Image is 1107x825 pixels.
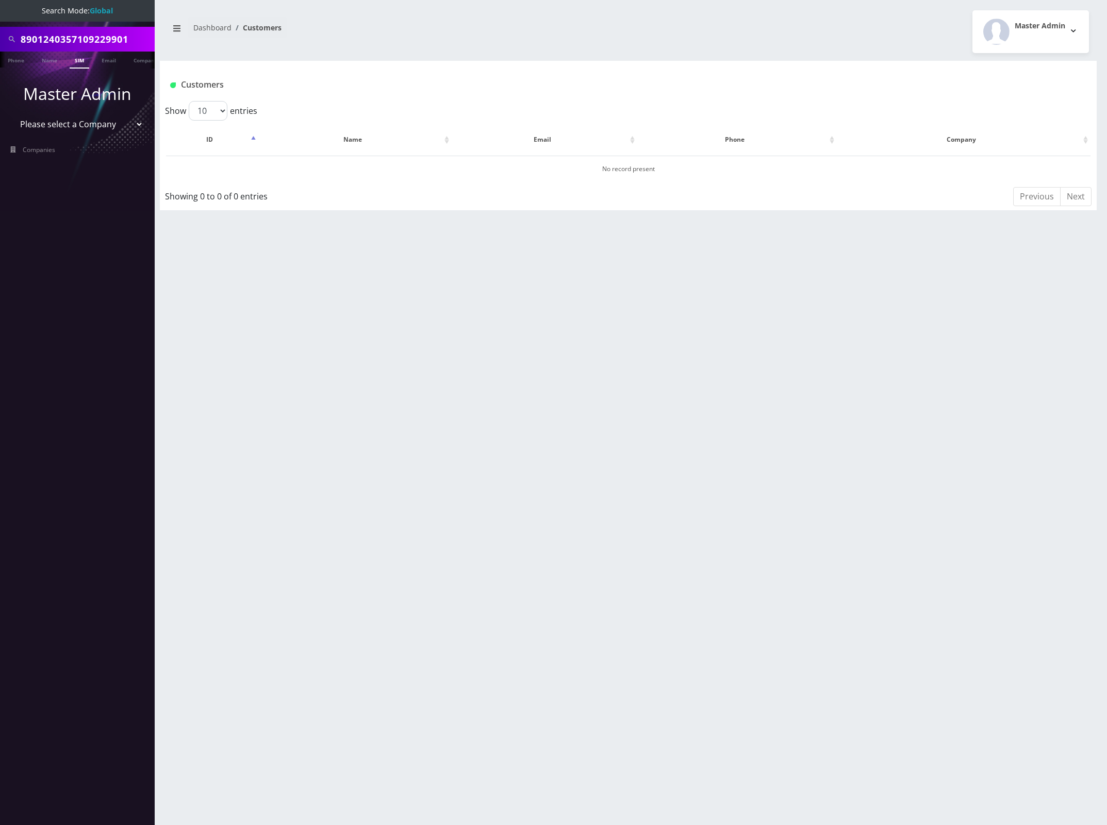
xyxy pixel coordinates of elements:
[166,125,258,155] th: ID: activate to sort column descending
[37,52,62,68] a: Name
[638,125,837,155] th: Phone: activate to sort column ascending
[165,186,543,203] div: Showing 0 to 0 of 0 entries
[165,101,257,121] label: Show entries
[70,52,89,69] a: SIM
[21,29,152,49] input: Search All Companies
[193,23,232,32] a: Dashboard
[42,6,113,15] span: Search Mode:
[232,22,282,33] li: Customers
[1060,187,1092,206] a: Next
[1013,187,1061,206] a: Previous
[838,125,1091,155] th: Company: activate to sort column ascending
[168,17,621,46] nav: breadcrumb
[90,6,113,15] strong: Global
[128,52,163,68] a: Company
[259,125,452,155] th: Name: activate to sort column ascending
[3,52,29,68] a: Phone
[166,156,1091,182] td: No record present
[23,145,55,154] span: Companies
[170,80,931,90] h1: Customers
[972,10,1089,53] button: Master Admin
[96,52,121,68] a: Email
[453,125,637,155] th: Email: activate to sort column ascending
[1015,22,1065,30] h2: Master Admin
[189,101,227,121] select: Showentries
